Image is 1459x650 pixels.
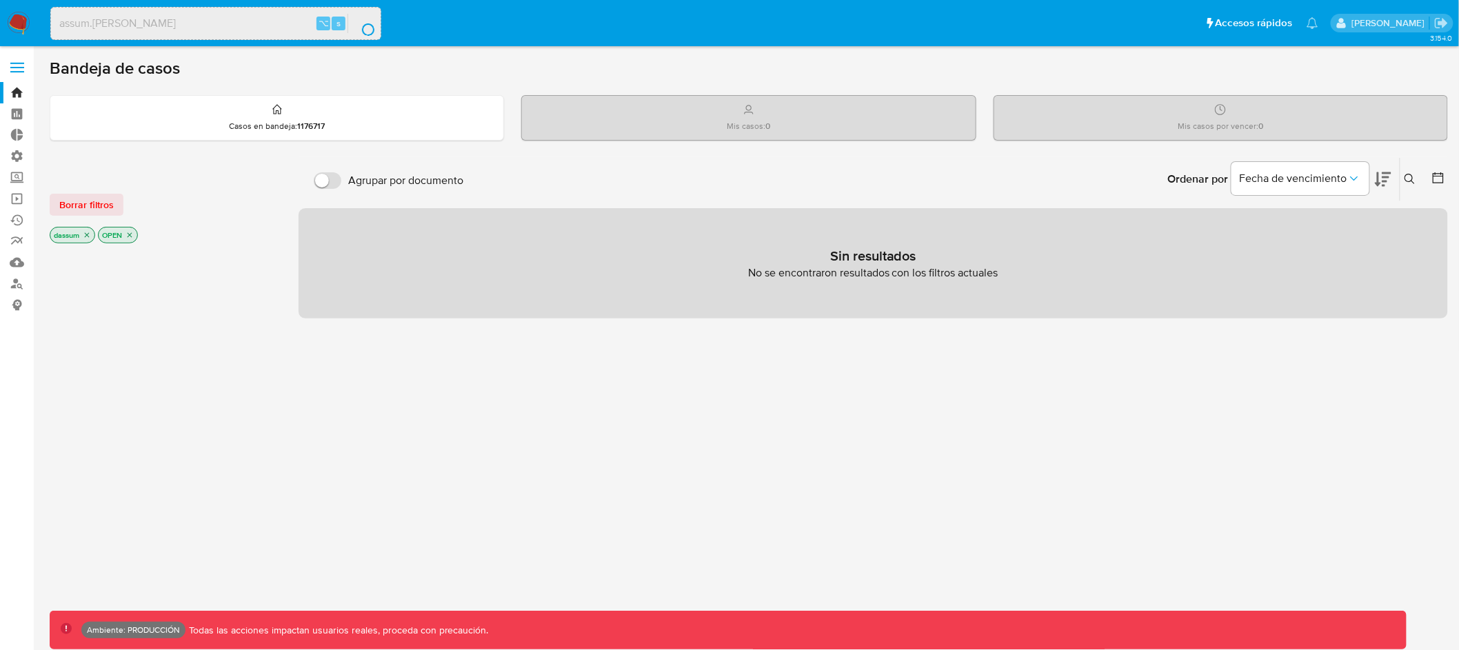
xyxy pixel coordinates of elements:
a: Salir [1434,16,1449,30]
span: Accesos rápidos [1216,16,1293,30]
span: s [336,17,341,30]
span: ⌥ [319,17,329,30]
p: Todas las acciones impactan usuarios reales, proceda con precaución. [185,624,489,637]
button: search-icon [348,14,376,33]
a: Notificaciones [1307,17,1318,29]
p: Ambiente: PRODUCCIÓN [87,627,180,633]
input: Buscar usuario o caso... [51,14,381,32]
p: diego.assum@mercadolibre.com [1351,17,1429,30]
